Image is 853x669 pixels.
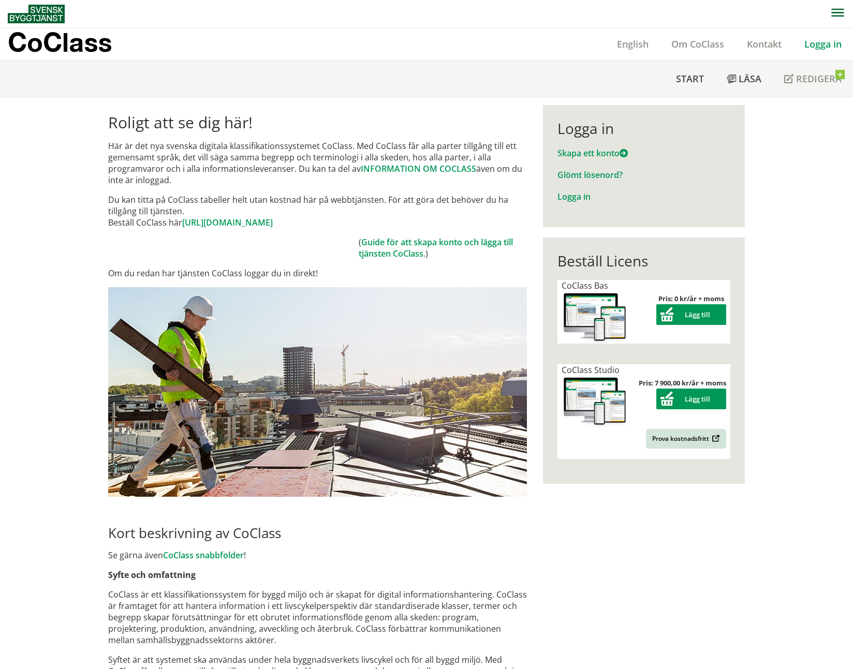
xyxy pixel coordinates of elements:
[639,378,726,388] strong: Pris: 7 900,00 kr/år + moms
[710,435,720,442] img: Outbound.png
[793,38,853,50] a: Logga in
[736,38,793,50] a: Kontakt
[562,280,608,291] span: CoClass Bas
[8,5,65,23] img: Svensk Byggtjänst
[562,364,620,376] span: CoClass Studio
[108,525,527,541] h2: Kort beskrivning av CoClass
[656,394,726,404] a: Lägg till
[665,61,715,97] a: Start
[163,549,244,561] a: CoClass snabbfolder
[656,304,726,325] button: Lägg till
[359,236,513,259] a: Guide för att skapa konto och lägga till tjänsten CoClass
[676,72,704,85] span: Start
[658,294,724,303] strong: Pris: 0 kr/år + moms
[8,36,112,48] p: CoClass
[182,217,273,228] a: [URL][DOMAIN_NAME]
[646,429,726,449] a: Prova kostnadsfritt
[739,72,761,85] span: Läsa
[715,61,773,97] a: Läsa
[606,38,660,50] a: English
[660,38,736,50] a: Om CoClass
[557,120,730,137] div: Logga in
[359,236,527,259] td: ( .)
[108,194,527,228] p: Du kan titta på CoClass tabeller helt utan kostnad här på webbtjänsten. För att göra det behöver ...
[656,310,726,319] a: Lägg till
[557,147,628,159] a: Skapa ett konto
[108,569,196,581] strong: Syfte och omfattning
[562,291,628,344] img: coclass-license.jpg
[8,28,134,60] a: CoClass
[656,389,726,409] button: Lägg till
[557,252,730,270] div: Beställ Licens
[557,191,591,202] a: Logga in
[361,163,476,174] a: INFORMATION OM COCLASS
[562,376,628,428] img: coclass-license.jpg
[108,267,527,279] p: Om du redan har tjänsten CoClass loggar du in direkt!
[108,589,527,646] p: CoClass är ett klassifikationssystem för byggd miljö och är skapat för digital informationshanter...
[108,549,527,561] p: Se gärna även !
[108,287,527,497] img: login.jpg
[108,140,527,186] p: Här är det nya svenska digitala klassifikationssystemet CoClass. Med CoClass får alla parter till...
[557,169,623,181] a: Glömt lösenord?
[108,113,527,132] h1: Roligt att se dig här!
